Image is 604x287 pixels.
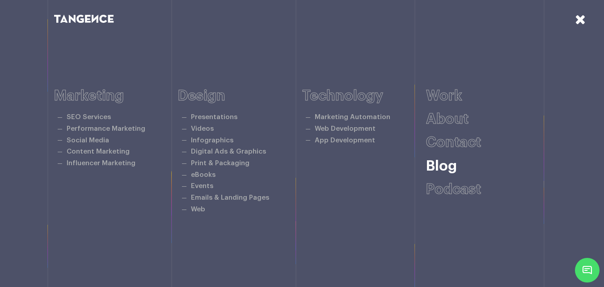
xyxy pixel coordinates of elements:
[67,148,130,155] a: Content Marketing
[191,194,269,201] a: Emails & Landing Pages
[54,88,178,104] h6: Marketing
[315,114,390,120] a: Marketing Automation
[191,137,233,144] a: Infographics
[191,114,237,120] a: Presentations
[67,137,109,144] a: Social Media
[191,148,266,155] a: Digital Ads & Graphics
[191,160,249,167] a: Print & Packaging
[191,171,215,178] a: eBooks
[67,114,111,120] a: SEO Services
[67,125,145,132] a: Performance Marketing
[575,258,600,283] span: Chat Widget
[426,112,469,126] a: About
[67,160,135,167] a: Influencer Marketing
[191,125,214,132] a: Videos
[302,88,427,104] h6: Technology
[315,137,375,144] a: App Development
[315,125,376,132] a: Web Development
[426,182,481,197] a: Podcast
[426,135,481,150] a: Contact
[191,183,213,189] a: Events
[178,88,302,104] h6: Design
[191,206,205,213] a: Web
[426,159,457,173] a: Blog
[426,89,462,103] a: Work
